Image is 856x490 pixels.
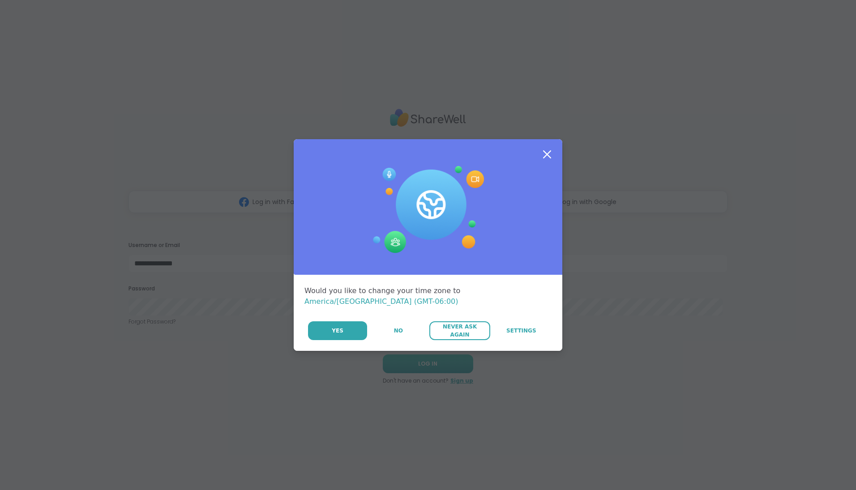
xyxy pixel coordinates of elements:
[332,327,343,335] span: Yes
[368,321,428,340] button: No
[308,321,367,340] button: Yes
[434,323,485,339] span: Never Ask Again
[394,327,403,335] span: No
[491,321,552,340] a: Settings
[304,285,552,307] div: Would you like to change your time zone to
[429,321,490,340] button: Never Ask Again
[506,327,536,335] span: Settings
[372,166,484,254] img: Session Experience
[304,297,458,306] span: America/[GEOGRAPHIC_DATA] (GMT-06:00)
